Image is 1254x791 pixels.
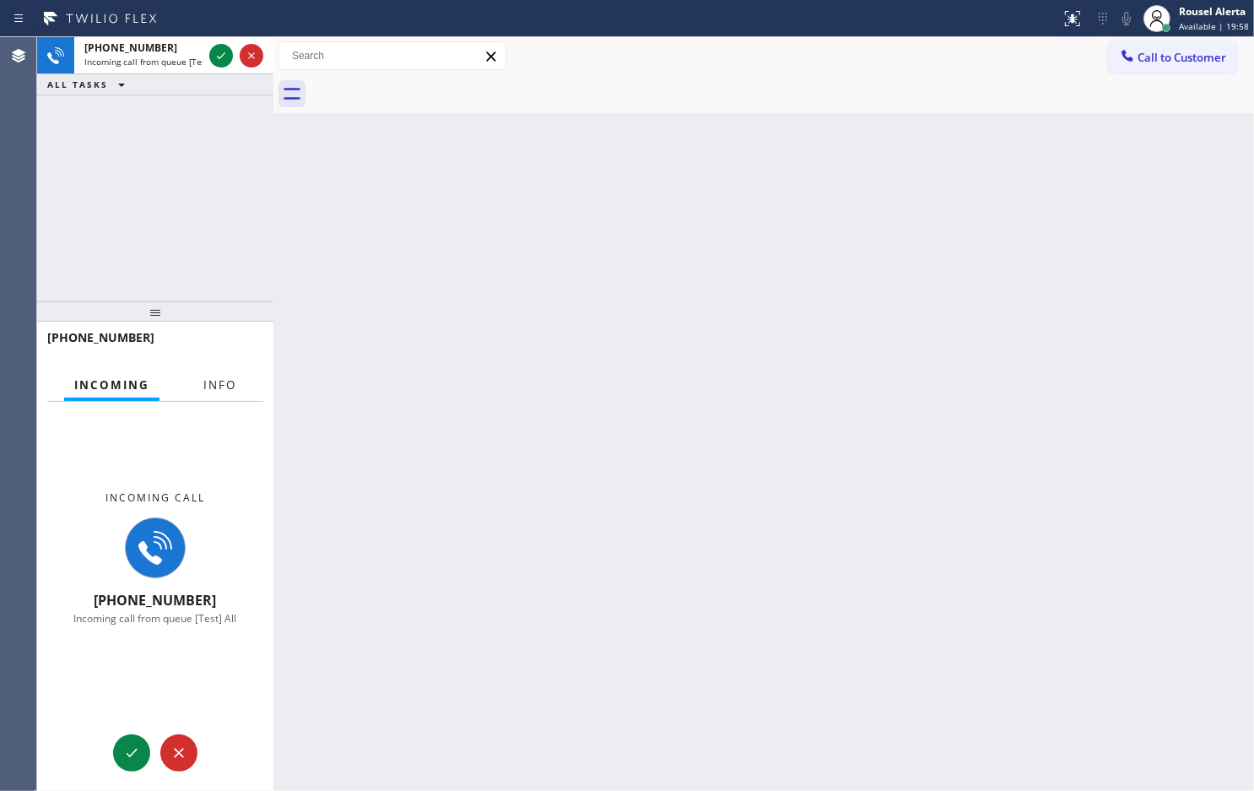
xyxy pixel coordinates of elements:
[84,56,224,68] span: Incoming call from queue [Test] All
[160,734,197,772] button: Reject
[74,611,237,626] span: Incoming call from queue [Test] All
[95,591,217,610] span: [PHONE_NUMBER]
[47,79,108,90] span: ALL TASKS
[47,329,154,345] span: [PHONE_NUMBER]
[37,74,142,95] button: ALL TASKS
[84,41,177,55] span: [PHONE_NUMBER]
[74,377,149,393] span: Incoming
[1179,20,1249,32] span: Available | 19:58
[105,490,205,505] span: Incoming call
[203,377,236,393] span: Info
[279,42,505,69] input: Search
[1108,41,1237,73] button: Call to Customer
[209,44,233,68] button: Accept
[193,369,246,402] button: Info
[1179,4,1249,19] div: Rousel Alerta
[1138,50,1226,65] span: Call to Customer
[64,369,159,402] button: Incoming
[113,734,150,772] button: Accept
[240,44,263,68] button: Reject
[1115,7,1138,30] button: Mute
